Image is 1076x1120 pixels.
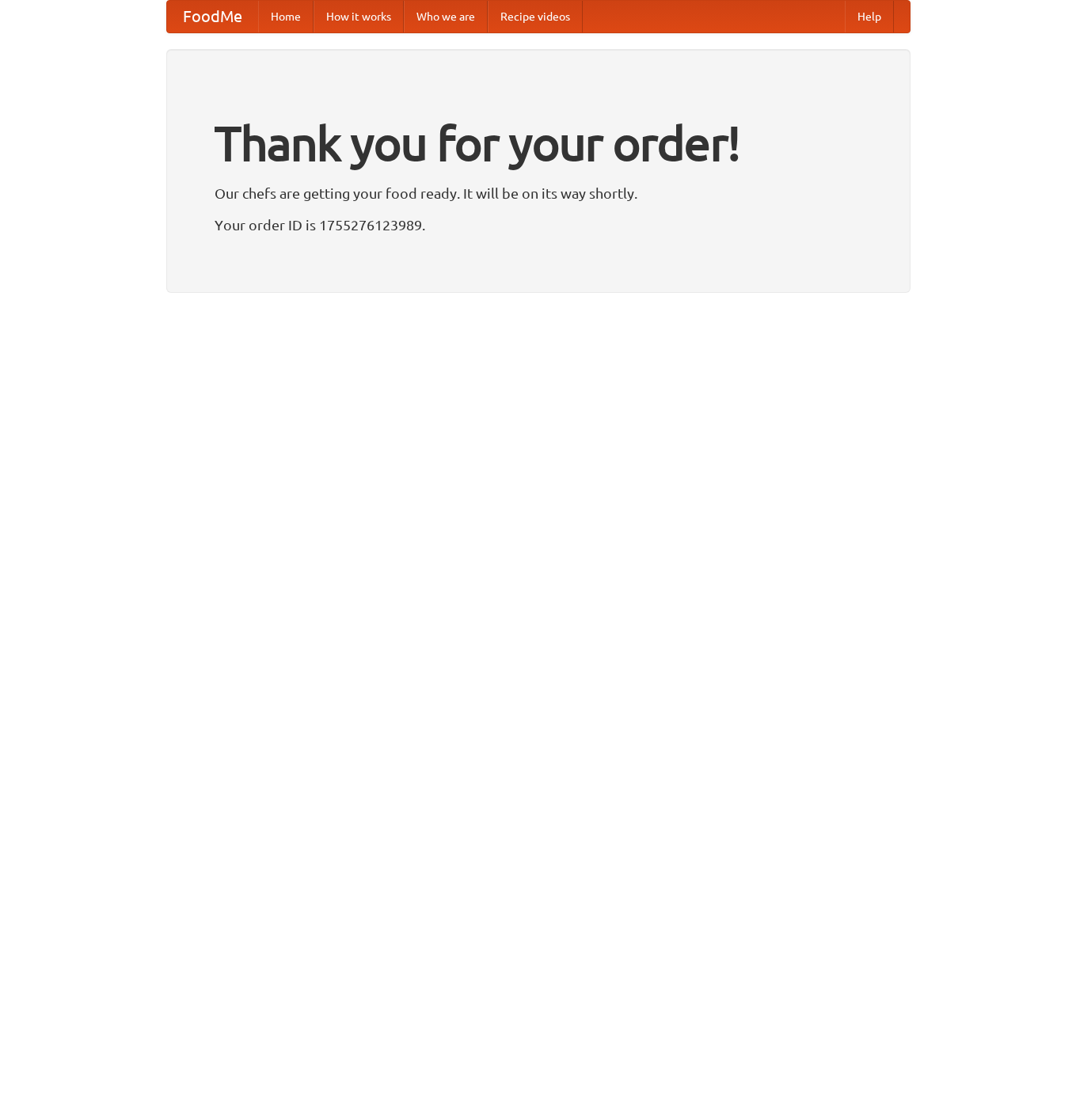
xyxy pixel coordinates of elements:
a: Home [258,1,314,32]
a: How it works [314,1,404,32]
a: Recipe videos [488,1,583,32]
a: Who we are [404,1,488,32]
a: FoodMe [167,1,258,32]
h1: Thank you for your order! [215,105,862,181]
p: Our chefs are getting your food ready. It will be on its way shortly. [215,181,862,205]
p: Your order ID is 1755276123989. [215,213,862,237]
a: Help [845,1,894,32]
